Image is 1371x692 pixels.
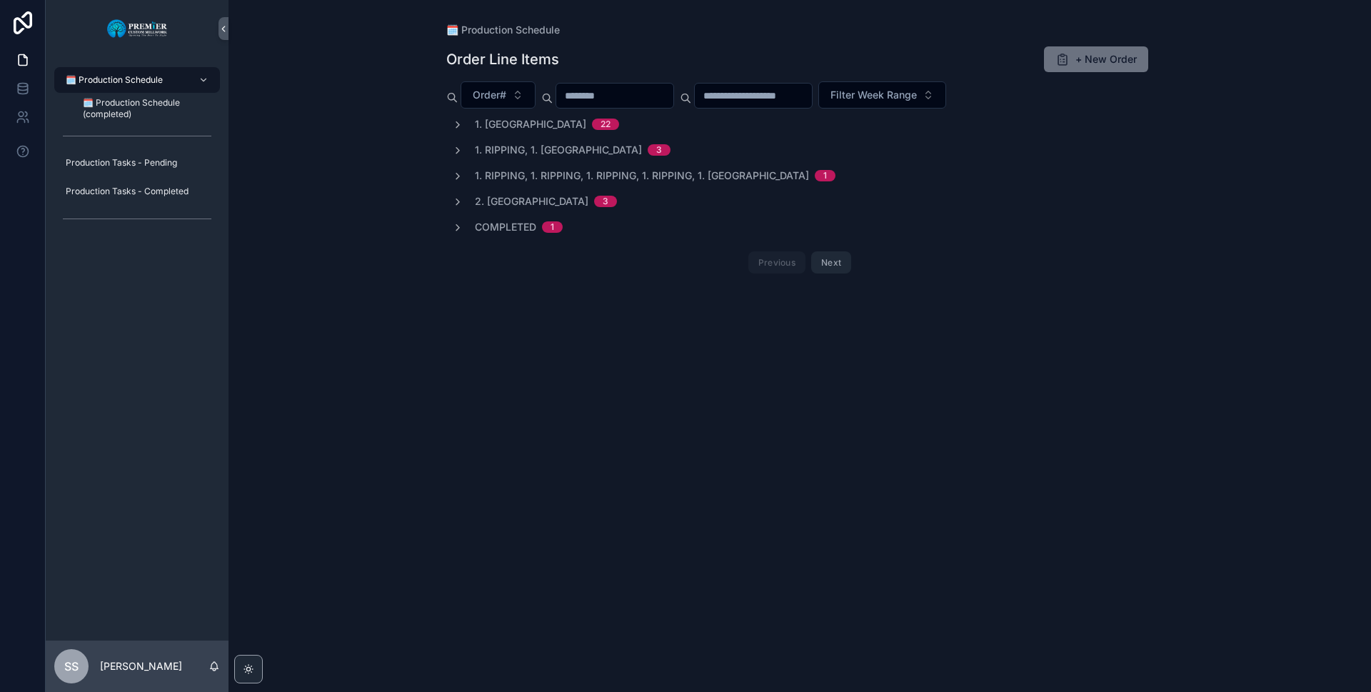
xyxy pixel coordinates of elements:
[1044,46,1148,72] button: + New Order
[106,17,169,40] img: App logo
[66,157,177,169] span: Production Tasks - Pending
[603,196,608,207] div: 3
[54,150,220,176] a: Production Tasks - Pending
[475,169,809,183] span: 1. Ripping, 1. Ripping, 1. Ripping, 1. Ripping, 1. [GEOGRAPHIC_DATA]
[54,67,220,93] a: 🗓️ Production Schedule
[475,220,536,234] span: Completed
[66,74,163,86] span: 🗓️ Production Schedule
[1075,52,1137,66] span: + New Order
[446,23,560,37] a: 🗓️ Production Schedule
[100,659,182,673] p: [PERSON_NAME]
[811,251,851,274] button: Next
[656,144,662,156] div: 3
[475,143,642,157] span: 1. Ripping, 1. [GEOGRAPHIC_DATA]
[83,97,206,120] span: 🗓️ Production Schedule (completed)
[446,49,559,69] h1: Order Line Items
[461,81,536,109] button: Select Button
[475,194,588,209] span: 2. [GEOGRAPHIC_DATA]
[823,170,827,181] div: 1
[475,117,586,131] span: 1. [GEOGRAPHIC_DATA]
[818,81,946,109] button: Select Button
[66,186,189,197] span: Production Tasks - Completed
[46,57,228,249] div: scrollable content
[473,88,506,102] span: Order#
[54,179,220,204] a: Production Tasks - Completed
[601,119,611,130] div: 22
[551,221,554,233] div: 1
[71,96,220,121] a: 🗓️ Production Schedule (completed)
[830,88,917,102] span: Filter Week Range
[64,658,79,675] span: SS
